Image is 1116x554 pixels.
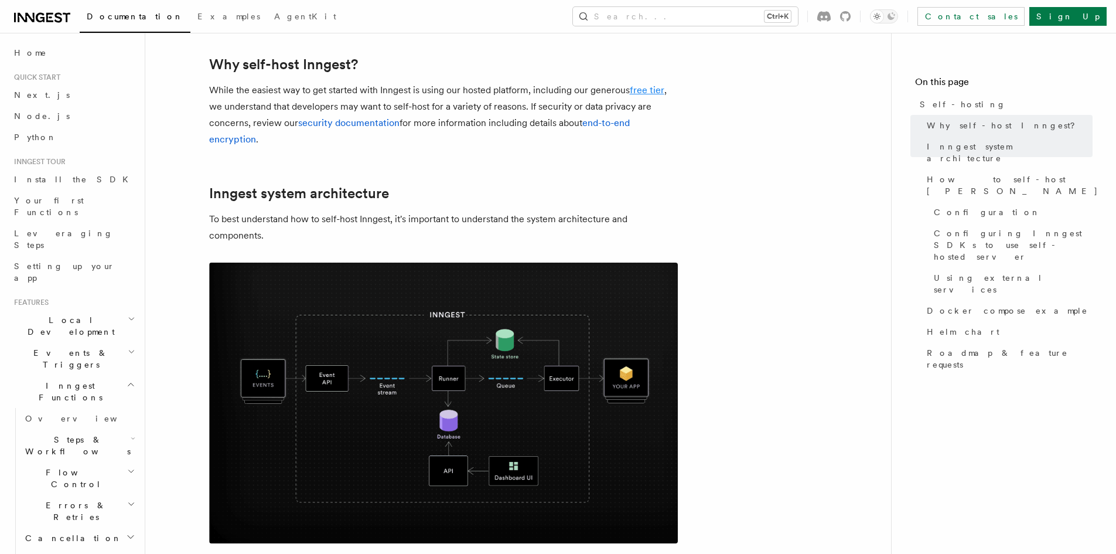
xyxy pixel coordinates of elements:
button: Inngest Functions [9,375,138,408]
span: Node.js [14,111,70,121]
span: Inngest tour [9,157,66,166]
span: Python [14,132,57,142]
a: Why self-host Inngest? [922,115,1093,136]
a: free tier [630,84,664,96]
span: Setting up your app [14,261,115,283]
button: Errors & Retries [21,495,138,528]
a: Self-hosting [915,94,1093,115]
span: Flow Control [21,467,127,490]
span: Features [9,298,49,307]
span: Steps & Workflows [21,434,131,457]
a: AgentKit [267,4,343,32]
a: How to self-host [PERSON_NAME] [922,169,1093,202]
a: Inngest system architecture [922,136,1093,169]
span: Using external services [934,272,1093,295]
img: Inngest system architecture diagram [209,263,678,543]
span: Local Development [9,314,128,338]
p: While the easiest way to get started with Inngest is using our hosted platform, including our gen... [209,82,678,148]
a: Roadmap & feature requests [922,342,1093,375]
a: Docker compose example [922,300,1093,321]
kbd: Ctrl+K [765,11,791,22]
span: Helm chart [927,326,999,338]
a: Sign Up [1029,7,1107,26]
a: Contact sales [917,7,1025,26]
a: Examples [190,4,267,32]
span: Docker compose example [927,305,1088,317]
span: Leveraging Steps [14,229,113,250]
span: Why self-host Inngest? [927,120,1083,131]
a: Node.js [9,106,138,127]
span: Self-hosting [920,98,1006,110]
a: Why self-host Inngest? [209,56,358,73]
span: Roadmap & feature requests [927,347,1093,371]
a: Home [9,42,138,63]
button: Search...Ctrl+K [573,7,798,26]
a: Install the SDK [9,169,138,190]
button: Flow Control [21,462,138,495]
span: Inngest system architecture [927,141,1093,164]
span: Install the SDK [14,175,135,184]
a: Next.js [9,84,138,106]
a: Python [9,127,138,148]
span: Examples [197,12,260,21]
span: How to self-host [PERSON_NAME] [927,174,1098,197]
span: Your first Functions [14,196,84,217]
button: Local Development [9,310,138,342]
button: Toggle dark mode [870,9,898,23]
a: Using external services [929,267,1093,300]
a: Leveraging Steps [9,223,138,256]
h4: On this page [915,75,1093,94]
p: To best understand how to self-host Inngest, it's important to understand the system architecture... [209,211,678,244]
a: Overview [21,408,138,429]
span: Events & Triggers [9,347,128,371]
a: Setting up your app [9,256,138,288]
a: Configuration [929,202,1093,223]
span: Configuration [934,206,1040,218]
span: Cancellation [21,532,122,544]
button: Cancellation [21,528,138,549]
a: Helm chart [922,321,1093,342]
span: Errors & Retries [21,499,127,523]
span: AgentKit [274,12,336,21]
a: Your first Functions [9,190,138,223]
span: Home [14,47,47,59]
button: Steps & Workflows [21,429,138,462]
span: Configuring Inngest SDKs to use self-hosted server [934,227,1093,263]
button: Events & Triggers [9,342,138,375]
span: Quick start [9,73,60,82]
a: Configuring Inngest SDKs to use self-hosted server [929,223,1093,267]
span: Inngest Functions [9,380,127,403]
span: Overview [25,414,146,423]
a: security documentation [298,117,400,128]
span: Next.js [14,90,70,100]
a: Documentation [80,4,190,33]
a: Inngest system architecture [209,185,389,202]
span: Documentation [87,12,183,21]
